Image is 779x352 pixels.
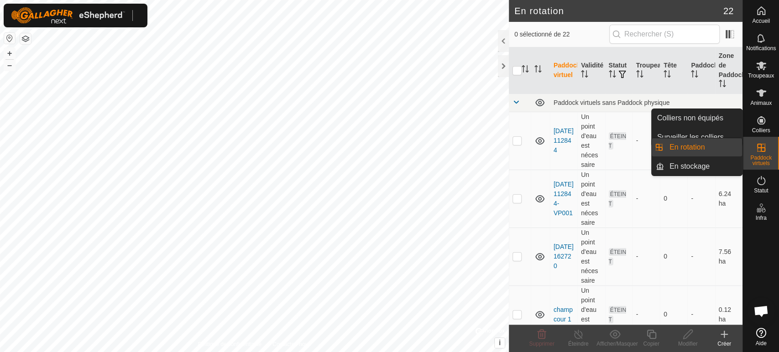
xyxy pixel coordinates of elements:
td: 7.56 ha [715,228,742,285]
a: [DATE] 162720 [554,243,574,269]
span: Surveiller les colliers [657,132,724,143]
button: Couches de carte [20,33,31,44]
input: Rechercher (S) [609,25,720,44]
td: - [687,228,715,285]
div: Paddock virtuels sans Paddock physique [554,99,739,106]
span: En rotation [669,142,705,153]
img: Logo Gallagher [11,7,125,24]
span: Colliers non équipés [657,113,723,124]
th: Paddock [687,47,715,94]
th: Troupeau [633,47,660,94]
p-sorticon: Activer pour trier [664,72,671,79]
span: Supprimer [529,341,554,347]
a: En rotation [664,138,742,156]
button: + [4,48,15,59]
a: En stockage [664,157,742,176]
div: Créer [706,340,742,348]
a: champ cour 1 [554,306,573,323]
th: Zone de Paddock [715,47,742,94]
td: Un point d'eau est nécessaire [577,170,605,228]
td: 0 [660,170,687,228]
span: Infra [755,215,766,221]
td: - [687,170,715,228]
div: Copier [633,340,669,348]
span: 22 [723,4,733,18]
a: Politique de confidentialité [198,340,261,348]
span: En stockage [669,161,710,172]
th: Validité [577,47,605,94]
span: Statut [754,188,768,193]
td: Un point d'eau est nécessaire [577,228,605,285]
p-sorticon: Activer pour trier [609,72,616,79]
span: ÉTEINT [609,306,627,323]
td: - [687,285,715,343]
button: – [4,60,15,71]
div: - [636,194,656,203]
h2: En rotation [514,5,723,16]
span: 0 sélectionné de 22 [514,30,609,39]
li: En rotation [652,138,742,156]
span: ÉTEINT [609,248,627,265]
div: Open chat [748,297,775,325]
div: Modifier [669,340,706,348]
span: Animaux [750,100,772,106]
td: 0 [660,228,687,285]
th: Paddock virtuel [550,47,577,94]
th: Statut [605,47,633,94]
p-sorticon: Activer pour trier [636,72,643,79]
td: 0.12 ha [715,285,742,343]
td: 6.24 ha [715,170,742,228]
button: Réinitialiser la carte [4,33,15,44]
button: i [495,338,505,348]
div: Afficher/Masquer [596,340,633,348]
span: ÉTEINT [609,190,627,207]
div: Éteindre [560,340,596,348]
li: En stockage [652,157,742,176]
span: Accueil [752,18,770,24]
span: Troupeaux [748,73,774,78]
a: [DATE] 112844 [554,127,574,154]
p-sorticon: Activer pour trier [719,81,726,88]
p-sorticon: Activer pour trier [522,67,529,74]
a: Colliers non équipés [652,109,742,127]
td: Un point d'eau est nécessaire [577,285,605,343]
a: Surveiller les colliers [652,128,742,146]
a: Contactez-nous [272,340,311,348]
div: - [636,136,656,145]
span: ÉTEINT [609,132,627,150]
td: 0 [660,285,687,343]
div: - [636,310,656,319]
p-sorticon: Activer pour trier [534,67,542,74]
span: Notifications [746,46,776,51]
p-sorticon: Activer pour trier [581,72,588,79]
a: [DATE] 112844-VP001 [554,181,574,217]
span: i [499,339,501,347]
span: Aide [755,341,766,346]
span: Colliers [752,128,770,133]
a: Aide [743,324,779,350]
td: Un point d'eau est nécessaire [577,112,605,170]
th: Tête [660,47,687,94]
p-sorticon: Activer pour trier [691,72,698,79]
span: Paddock virtuels [745,155,777,166]
div: - [636,252,656,261]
